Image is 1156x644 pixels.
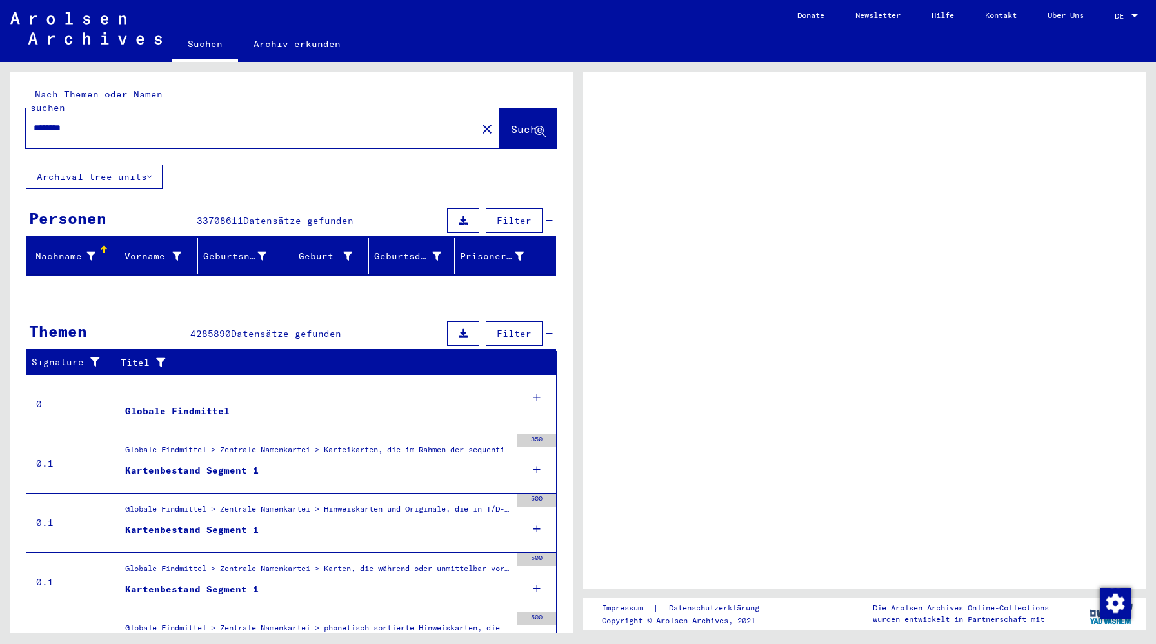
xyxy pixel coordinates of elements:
div: Titel [121,356,531,370]
button: Filter [486,208,543,233]
mat-header-cell: Vorname [112,238,198,274]
img: Zustimmung ändern [1100,588,1131,619]
button: Archival tree units [26,165,163,189]
div: Kartenbestand Segment 1 [125,523,259,537]
div: Signature [32,356,105,369]
mat-label: Nach Themen oder Namen suchen [30,88,163,114]
span: Datensätze gefunden [243,215,354,226]
div: Geburt‏ [288,250,352,263]
div: Signature [32,352,118,373]
button: Suche [500,108,557,148]
span: 4285890 [190,328,231,339]
mat-header-cell: Geburt‏ [283,238,369,274]
div: Nachname [32,246,112,267]
div: | [602,601,775,615]
p: wurden entwickelt in Partnerschaft mit [873,614,1049,625]
a: Archiv erkunden [238,28,356,59]
div: Geburtsname [203,246,283,267]
div: Geburtsdatum [374,246,457,267]
mat-header-cell: Nachname [26,238,112,274]
div: Geburtsdatum [374,250,441,263]
div: Kartenbestand Segment 1 [125,583,259,596]
div: 500 [517,494,556,507]
span: 33708611 [197,215,243,226]
img: Arolsen_neg.svg [10,12,162,45]
td: 0 [26,374,115,434]
a: Datenschutzerklärung [659,601,775,615]
div: Prisoner # [460,246,540,267]
td: 0.1 [26,434,115,493]
td: 0.1 [26,552,115,612]
button: Filter [486,321,543,346]
div: Personen [29,206,106,230]
div: Kartenbestand Segment 1 [125,464,259,478]
mat-header-cell: Geburtsdatum [369,238,455,274]
div: 350 [517,434,556,447]
span: DE [1115,12,1129,21]
div: Globale Findmittel > Zentrale Namenkartei > Karten, die während oder unmittelbar vor der sequenti... [125,563,511,581]
span: Filter [497,328,532,339]
mat-icon: close [479,121,495,137]
div: 500 [517,612,556,625]
div: Vorname [117,250,181,263]
a: Impressum [602,601,653,615]
div: Globale Findmittel > Zentrale Namenkartei > phonetisch sortierte Hinweiskarten, die für die Digit... [125,622,511,640]
p: Die Arolsen Archives Online-Collections [873,602,1049,614]
mat-header-cell: Geburtsname [198,238,284,274]
span: Filter [497,215,532,226]
mat-header-cell: Prisoner # [455,238,555,274]
p: Copyright © Arolsen Archives, 2021 [602,615,775,627]
img: yv_logo.png [1087,598,1135,630]
div: Nachname [32,250,95,263]
div: 500 [517,553,556,566]
div: Vorname [117,246,197,267]
td: 0.1 [26,493,115,552]
span: Datensätze gefunden [231,328,341,339]
div: Globale Findmittel [125,405,230,418]
div: Titel [121,352,544,373]
div: Geburtsname [203,250,267,263]
button: Clear [474,116,500,141]
a: Suchen [172,28,238,62]
span: Suche [511,123,543,136]
div: Globale Findmittel > Zentrale Namenkartei > Karteikarten, die im Rahmen der sequentiellen Massend... [125,444,511,462]
div: Geburt‏ [288,246,368,267]
div: Globale Findmittel > Zentrale Namenkartei > Hinweiskarten und Originale, die in T/D-Fällen aufgef... [125,503,511,521]
div: Themen [29,319,87,343]
div: Prisoner # [460,250,524,263]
